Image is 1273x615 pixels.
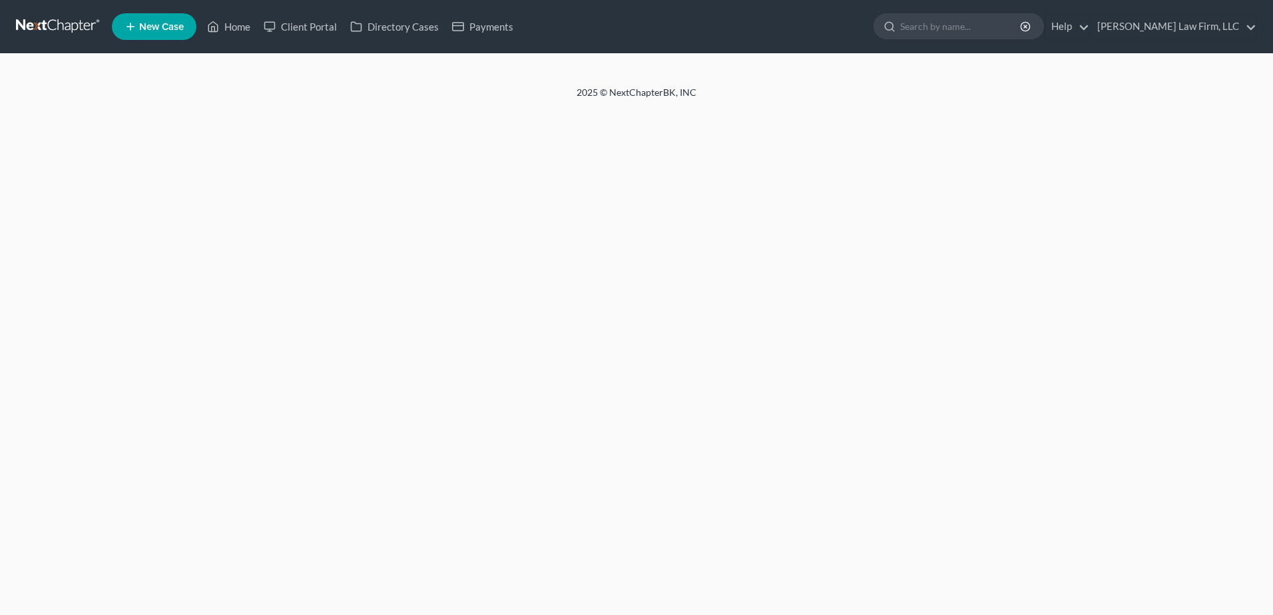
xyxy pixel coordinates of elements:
a: Help [1045,15,1089,39]
a: Directory Cases [344,15,445,39]
span: New Case [139,22,184,32]
div: 2025 © NextChapterBK, INC [257,86,1016,110]
a: Client Portal [257,15,344,39]
input: Search by name... [900,14,1022,39]
a: Payments [445,15,520,39]
a: [PERSON_NAME] Law Firm, LLC [1091,15,1256,39]
a: Home [200,15,257,39]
